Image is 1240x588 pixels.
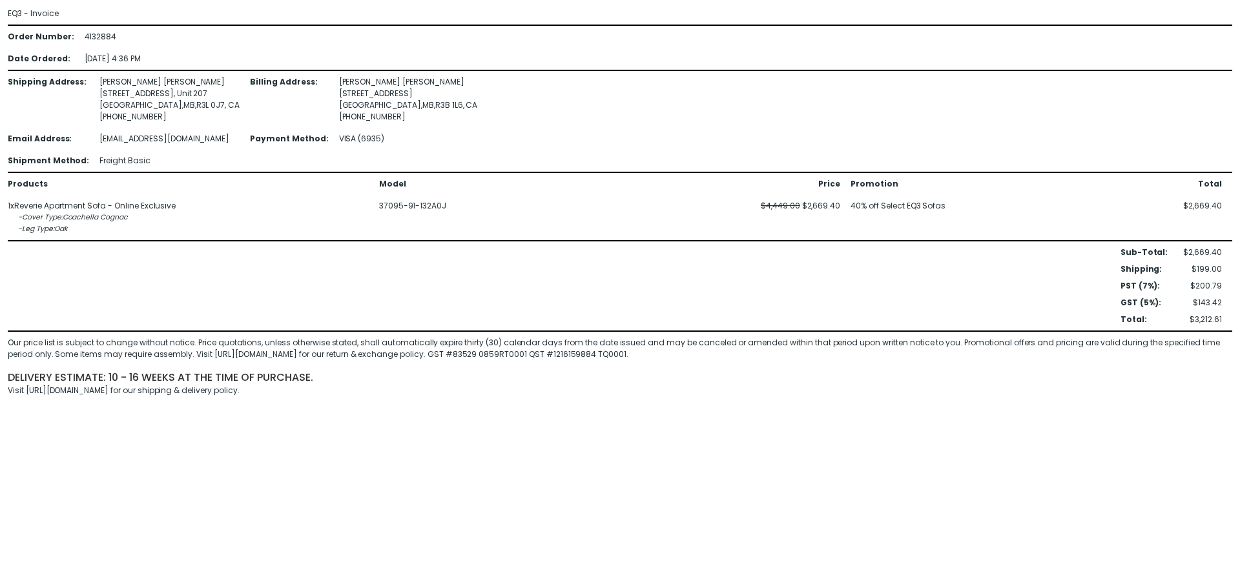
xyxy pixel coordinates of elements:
div: Visit [URL][DOMAIN_NAME] for our shipping & delivery policy. [8,385,1232,396]
div: [PHONE_NUMBER] [339,111,478,123]
div: Products [8,178,369,190]
div: Total : [1121,314,1168,325]
div: $3,212.61 [1183,314,1222,325]
div: EQ3 - Invoice [8,8,1232,396]
div: PST (7%) : [1121,280,1168,292]
div: VISA (6935) [339,133,478,145]
div: Our price list is subject to change without notice. Price quotations, unless otherwise stated, sh... [8,337,1232,360]
div: [EMAIL_ADDRESS][DOMAIN_NAME] [99,133,240,145]
div: $2,669.40 [1183,200,1222,235]
div: $199.00 [1183,263,1222,275]
div: [DATE] 4:36 PM [85,53,141,65]
div: [PERSON_NAME] [PERSON_NAME] [STREET_ADDRESS] [GEOGRAPHIC_DATA] , MB , R3B 1L6 , CA [339,76,478,123]
div: $200.79 [1183,280,1222,292]
div: $143.42 [1183,297,1222,309]
div: Billing Address : [250,76,328,123]
div: GST (5%) : [1121,297,1168,309]
div: Price [818,178,840,190]
div: [PERSON_NAME] [PERSON_NAME] [STREET_ADDRESS] , Unit 207 [GEOGRAPHIC_DATA] , MB , R3L 0J7 , CA [99,76,240,123]
span: delivery estimate: 10 - 16 weeks at the time of purchase. [8,370,313,385]
div: Shipping : [1121,263,1168,275]
div: 4132884 [85,31,141,43]
div: Email Address : [8,133,89,145]
div: Shipment Method : [8,155,89,167]
div: 37095-91-132A0J [379,200,559,212]
div: 1 x Reverie Apartment Sofa - Online Exclusive [8,200,369,212]
div: Model [379,178,559,190]
div: Total [1198,178,1222,190]
div: $2,669.40 [1183,247,1222,258]
div: Freight Basic [99,155,240,167]
div: 40% off Select EQ3 Sofas [851,200,1031,235]
span: $4,449.00 [761,200,800,211]
div: Shipping Address : [8,76,89,123]
div: [PHONE_NUMBER] [99,111,240,123]
div: - Leg Type : Oak [18,223,369,235]
div: Date Ordered : [8,53,74,65]
div: Payment Method : [250,133,328,145]
div: Order Number : [8,31,74,43]
div: Promotion [851,178,1031,190]
div: $2,669.40 [761,200,840,235]
div: Sub-Total : [1121,247,1168,258]
div: - Cover Type : Coachella Cognac [18,212,369,223]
